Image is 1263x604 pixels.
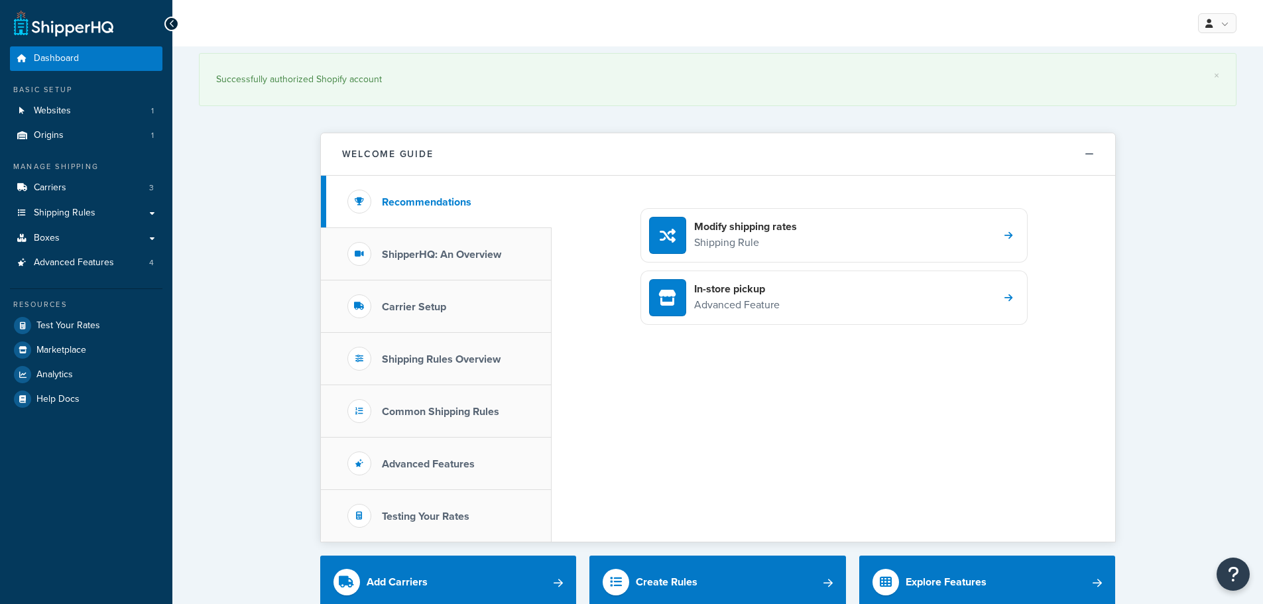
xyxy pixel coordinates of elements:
p: Shipping Rule [694,234,797,251]
span: Shipping Rules [34,208,95,219]
button: Open Resource Center [1217,558,1250,591]
div: Successfully authorized Shopify account [216,70,1219,89]
h4: Modify shipping rates [694,219,797,234]
span: Advanced Features [34,257,114,269]
span: Carriers [34,182,66,194]
a: Help Docs [10,387,162,411]
span: Analytics [36,369,73,381]
div: Resources [10,299,162,310]
span: Test Your Rates [36,320,100,332]
a: Dashboard [10,46,162,71]
div: Manage Shipping [10,161,162,172]
li: Carriers [10,176,162,200]
h3: Carrier Setup [382,301,446,313]
a: Shipping Rules [10,201,162,225]
a: Test Your Rates [10,314,162,337]
div: Add Carriers [367,573,428,591]
a: Marketplace [10,338,162,362]
a: Advanced Features4 [10,251,162,275]
h3: Advanced Features [382,458,475,470]
h3: Recommendations [382,196,471,208]
div: Explore Features [906,573,987,591]
span: 3 [149,182,154,194]
h3: Shipping Rules Overview [382,353,501,365]
button: Welcome Guide [321,133,1115,176]
a: Carriers3 [10,176,162,200]
h3: Testing Your Rates [382,511,469,522]
span: 1 [151,105,154,117]
a: Origins1 [10,123,162,148]
h3: Common Shipping Rules [382,406,499,418]
span: Dashboard [34,53,79,64]
a: Analytics [10,363,162,387]
li: Origins [10,123,162,148]
h4: In-store pickup [694,282,780,296]
div: Create Rules [636,573,697,591]
span: Websites [34,105,71,117]
p: Advanced Feature [694,296,780,314]
span: Origins [34,130,64,141]
li: Advanced Features [10,251,162,275]
a: Websites1 [10,99,162,123]
div: Basic Setup [10,84,162,95]
span: 1 [151,130,154,141]
li: Websites [10,99,162,123]
a: Boxes [10,226,162,251]
a: × [1214,70,1219,81]
h3: ShipperHQ: An Overview [382,249,501,261]
span: Help Docs [36,394,80,405]
span: Marketplace [36,345,86,356]
span: 4 [149,257,154,269]
span: Boxes [34,233,60,244]
h2: Welcome Guide [342,149,434,159]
